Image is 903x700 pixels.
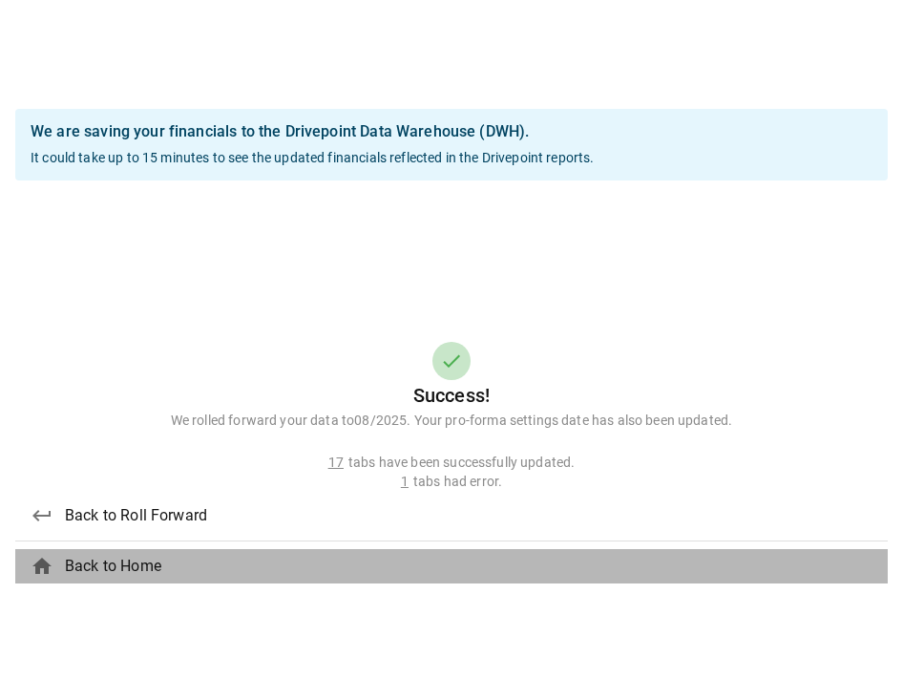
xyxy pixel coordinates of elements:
span: check [440,350,463,372]
span: Back to Home [65,555,872,578]
div: It could take up to 15 minutes to see the updated financials reflected in the Drivepoint reports. [31,115,595,176]
p: tabs have been successfully updated. [15,453,888,472]
span: 1 [401,474,409,489]
p: tabs had error. [15,472,888,491]
span: Back to Roll Forward [65,504,872,527]
span: keyboard_return [31,504,53,527]
span: home [31,555,53,578]
p: We rolled forward your data to 08/2025 . Your pro-forma settings date has also been updated. [15,411,888,430]
span: 17 [328,455,344,470]
div: We are saving your financials to the Drivepoint Data Warehouse (DWH). [31,120,595,143]
h6: Success! [15,380,888,411]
